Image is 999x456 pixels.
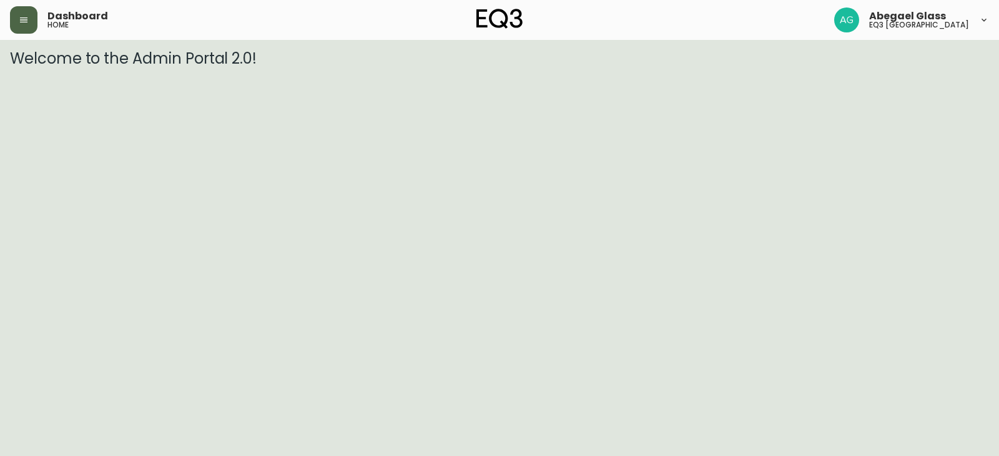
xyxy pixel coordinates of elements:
[47,11,108,21] span: Dashboard
[10,50,989,67] h3: Welcome to the Admin Portal 2.0!
[869,11,946,21] span: Abegael Glass
[47,21,69,29] h5: home
[476,9,523,29] img: logo
[869,21,969,29] h5: eq3 [GEOGRAPHIC_DATA]
[834,7,859,32] img: ffcb3a98c62deb47deacec1bf39f4e65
